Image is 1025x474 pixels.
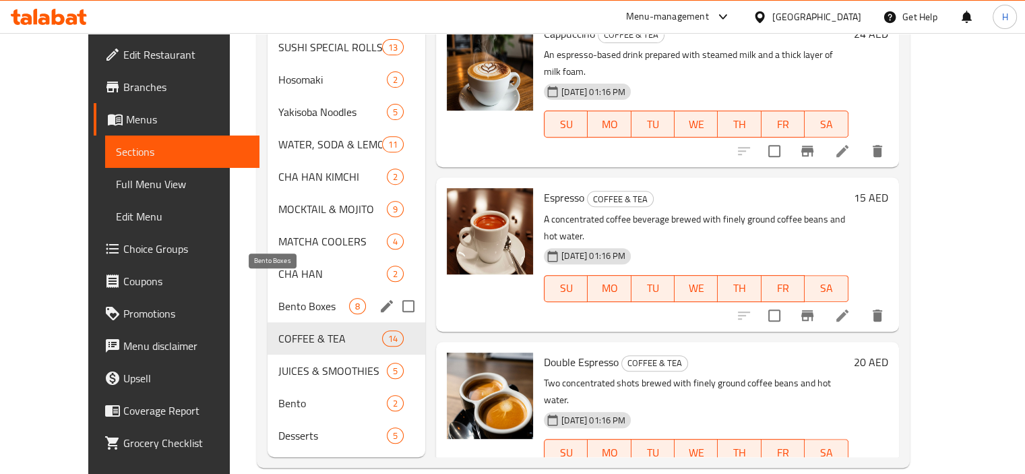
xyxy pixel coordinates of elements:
div: Bento Boxes8edit [268,290,425,322]
a: Edit Menu [105,200,259,233]
h6: 20 AED [854,353,888,372]
span: 2 [387,73,403,86]
span: [DATE] 01:16 PM [556,249,631,262]
div: items [349,298,366,314]
a: Promotions [94,297,259,330]
div: COFFEE & TEA [598,27,664,43]
a: Upsell [94,362,259,394]
div: [GEOGRAPHIC_DATA] [772,9,861,24]
span: H [1001,9,1007,24]
div: items [382,39,404,55]
div: Yakisoba Noodles5 [268,96,425,128]
a: Choice Groups [94,233,259,265]
span: TU [637,278,669,298]
span: Upsell [123,370,249,386]
span: Select to update [760,301,788,330]
span: Select to update [760,137,788,165]
div: items [387,395,404,411]
span: 13 [383,41,403,54]
a: Menu disclaimer [94,330,259,362]
h6: 15 AED [854,188,888,207]
span: SA [810,115,842,134]
span: FR [767,443,799,463]
span: TU [637,115,669,134]
h6: 24 AED [854,24,888,43]
span: MATCHA COOLERS [278,233,387,249]
span: Sections [116,144,249,160]
button: SA [805,111,848,138]
span: FR [767,115,799,134]
span: 5 [387,429,403,442]
img: Cappuccino [447,24,533,111]
button: FR [762,111,805,138]
span: Double Espresso [544,352,619,372]
span: Espresso [544,187,584,208]
p: Two concentrated shots brewed with finely ground coffee beans and hot water. [544,375,848,409]
span: 2 [387,397,403,410]
button: TU [631,439,675,466]
div: items [387,201,404,217]
img: Double Espresso [447,353,533,439]
a: Coverage Report [94,394,259,427]
span: TU [637,443,669,463]
span: CHA HAN [278,266,387,282]
span: Coverage Report [123,403,249,419]
div: Bento2 [268,387,425,419]
div: WATER, SODA & LEMONADE [278,136,382,152]
button: SU [544,439,588,466]
span: COFFEE & TEA [598,27,664,42]
span: COFFEE & TEA [278,330,382,347]
span: SA [810,443,842,463]
span: Menus [126,111,249,127]
img: Espresso [447,188,533,274]
button: SA [805,275,848,302]
span: SA [810,278,842,298]
button: TH [718,275,761,302]
span: Branches [123,79,249,95]
span: Grocery Checklist [123,435,249,451]
div: CHA HAN2 [268,258,425,290]
button: TU [631,111,675,138]
button: WE [675,275,718,302]
div: MOCKTAIL & MOJITO9 [268,193,425,225]
a: Edit menu item [834,143,850,159]
span: MOCKTAIL & MOJITO [278,201,387,217]
div: COFFEE & TEA14 [268,322,425,355]
button: SA [805,439,848,466]
span: [DATE] 01:16 PM [556,414,631,427]
div: SUSHI SPECIAL ROLLS [278,39,382,55]
span: TH [723,443,755,463]
button: edit [377,296,397,316]
a: Edit menu item [834,307,850,324]
span: COFFEE & TEA [588,191,653,207]
button: Branch-specific-item [791,299,824,332]
a: Edit Restaurant [94,38,259,71]
a: Full Menu View [105,168,259,200]
span: TH [723,278,755,298]
span: Coupons [123,273,249,289]
div: WATER, SODA & LEMONADE11 [268,128,425,160]
span: 11 [383,138,403,151]
a: Menus [94,103,259,136]
div: Desserts [278,427,387,444]
span: SU [550,115,582,134]
span: Bento Boxes [278,298,349,314]
span: Full Menu View [116,176,249,192]
button: MO [588,275,631,302]
div: items [387,104,404,120]
span: Edit Restaurant [123,47,249,63]
div: JUICES & SMOOTHIES [278,363,387,379]
div: items [387,71,404,88]
div: COFFEE & TEA [587,191,654,207]
span: COFFEE & TEA [622,355,687,371]
button: WE [675,111,718,138]
button: FR [762,439,805,466]
div: items [382,136,404,152]
span: TH [723,115,755,134]
button: TH [718,439,761,466]
span: Menu disclaimer [123,338,249,354]
div: items [382,330,404,347]
p: An espresso-based drink prepared with steamed milk and a thick layer of milk foam. [544,47,848,80]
